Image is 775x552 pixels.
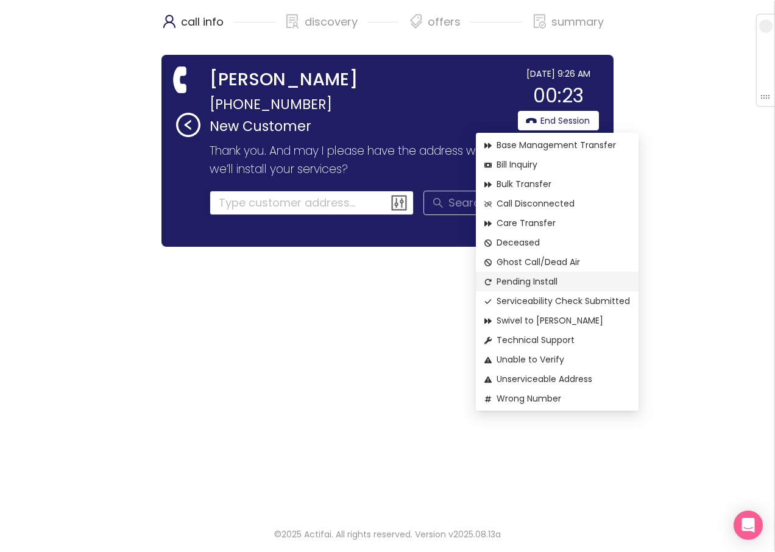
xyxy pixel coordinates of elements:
[484,236,630,249] span: Deceased
[551,12,604,32] p: summary
[484,158,630,171] span: Bill Inquiry
[484,333,630,347] span: Technical Support
[533,14,547,29] span: file-done
[484,372,630,386] span: Unserviceable Address
[484,255,630,269] span: Ghost Call/Dead Air
[210,191,414,215] input: Type customer address...
[484,177,630,191] span: Bulk Transfer
[484,353,630,366] span: Unable to Verify
[409,14,423,29] span: tags
[518,67,599,80] div: [DATE] 9:26 AM
[484,392,630,405] span: Wrong Number
[518,80,599,111] div: 00:23
[210,142,501,179] p: Thank you. And may I please have the address where we’ll install your services?
[428,12,461,32] p: offers
[161,12,275,43] div: call info
[484,314,630,327] span: Swivel to [PERSON_NAME]
[210,93,332,116] span: [PHONE_NUMBER]
[162,14,177,29] span: user
[210,116,511,137] p: New Customer
[305,12,358,32] p: discovery
[408,12,522,43] div: offers
[285,14,300,29] span: solution
[484,275,630,288] span: Pending Install
[532,12,604,43] div: summary
[484,197,630,210] span: Call Disconnected
[484,216,630,230] span: Care Transfer
[484,294,630,308] span: Serviceability Check Submitted
[210,67,358,93] strong: [PERSON_NAME]
[169,67,194,93] span: phone
[285,12,399,43] div: discovery
[734,511,763,540] div: Open Intercom Messenger
[518,111,599,130] button: End Session
[181,12,224,32] p: call info
[484,138,630,152] span: Base Management Transfer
